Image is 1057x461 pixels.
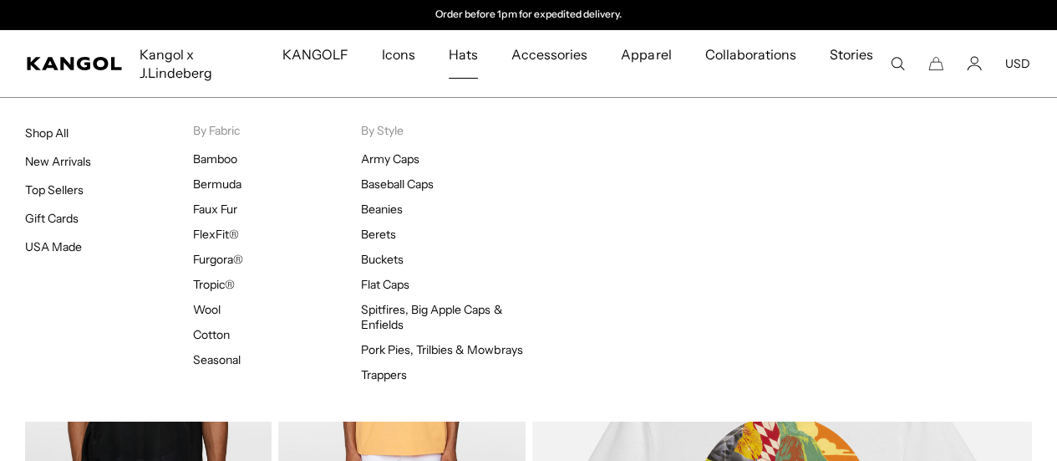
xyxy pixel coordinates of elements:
[265,30,364,79] a: KANGOLF
[193,302,221,317] a: Wool
[25,211,79,226] a: Gift Cards
[193,252,243,267] a: Furgora®
[361,302,503,332] a: Spitfires, Big Apple Caps & Enfields
[890,56,905,71] summary: Search here
[621,30,671,79] span: Apparel
[357,8,701,22] slideshow-component: Announcement bar
[604,30,688,79] a: Apparel
[25,182,84,197] a: Top Sellers
[361,202,403,217] a: Beanies
[123,30,265,97] a: Kangol x J.Lindeberg
[193,352,241,367] a: Seasonal
[25,125,69,141] a: Shop All
[1005,56,1030,71] button: USD
[967,56,982,71] a: Account
[193,151,237,166] a: Bamboo
[813,30,890,97] a: Stories
[511,30,587,79] span: Accessories
[193,327,230,342] a: Cotton
[382,30,415,79] span: Icons
[361,367,407,382] a: Trappers
[928,56,943,71] button: Cart
[432,30,495,79] a: Hats
[193,177,241,192] a: Bermuda
[140,30,248,97] span: Kangol x J.Lindeberg
[193,123,361,138] p: By Fabric
[27,57,123,70] a: Kangol
[449,30,478,79] span: Hats
[361,252,404,267] a: Buckets
[365,30,432,79] a: Icons
[25,154,91,169] a: New Arrivals
[193,202,237,217] a: Faux Fur
[361,177,434,192] a: Baseball Caps
[495,30,604,79] a: Accessories
[361,227,396,242] a: Berets
[435,8,622,22] p: Order before 1pm for expedited delivery.
[357,8,701,22] div: 2 of 2
[361,342,523,357] a: Pork Pies, Trilbies & Mowbrays
[193,277,235,292] a: Tropic®
[361,277,409,292] a: Flat Caps
[282,30,348,79] span: KANGOLF
[25,239,82,254] a: USA Made
[357,8,701,22] div: Announcement
[361,123,529,138] p: By Style
[688,30,812,79] a: Collaborations
[830,30,873,97] span: Stories
[704,30,795,79] span: Collaborations
[361,151,419,166] a: Army Caps
[193,227,239,242] a: FlexFit®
